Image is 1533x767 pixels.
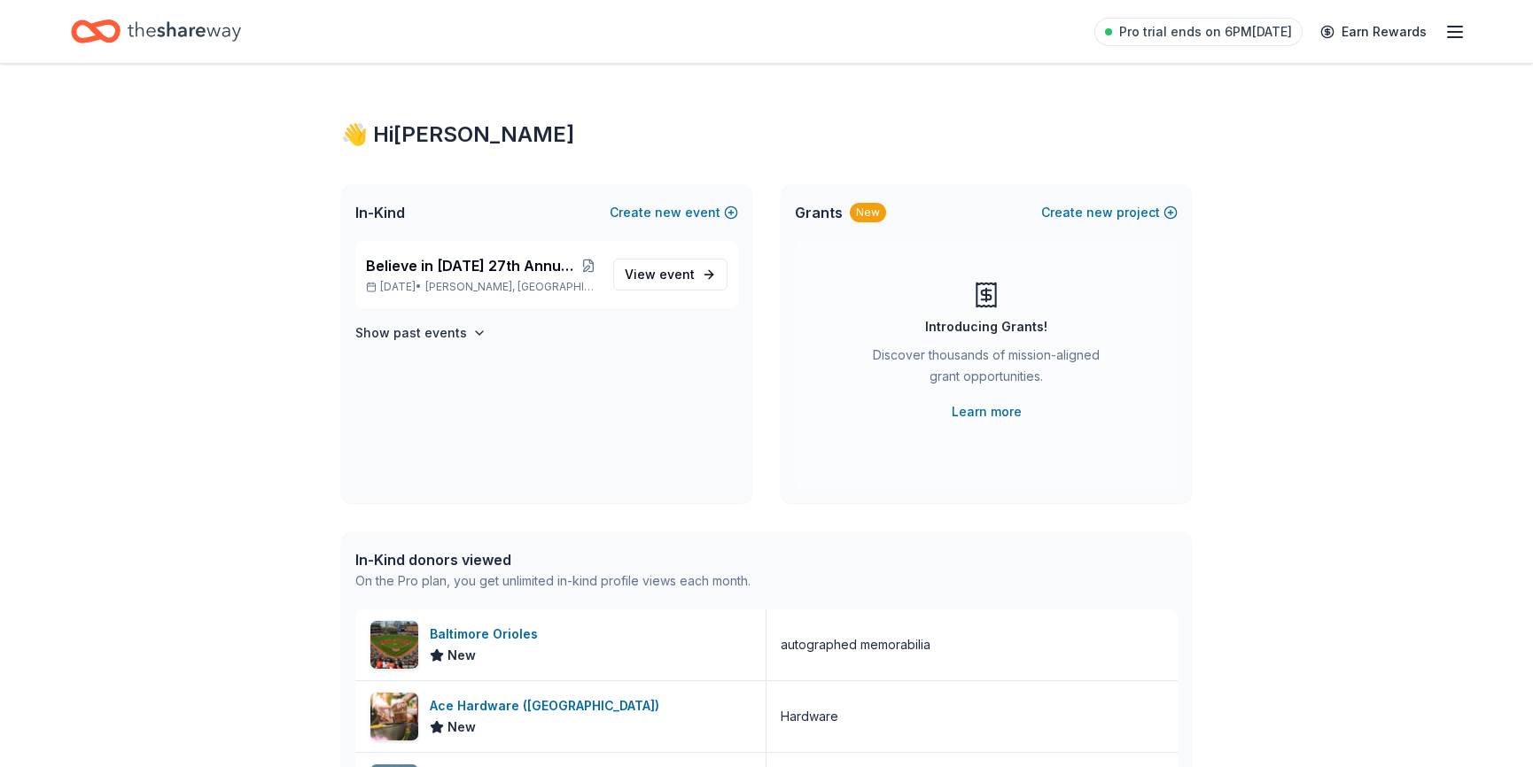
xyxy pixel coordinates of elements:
[71,11,241,52] a: Home
[610,202,738,223] button: Createnewevent
[1094,18,1303,46] a: Pro trial ends on 6PM[DATE]
[355,570,751,592] div: On the Pro plan, you get unlimited in-kind profile views each month.
[1310,16,1437,48] a: Earn Rewards
[366,280,599,294] p: [DATE] •
[952,401,1022,422] a: Learn more
[1086,202,1113,223] span: new
[625,264,695,285] span: View
[370,621,418,669] img: Image for Baltimore Orioles
[370,693,418,740] img: Image for Ace Hardware (DC)
[655,202,681,223] span: new
[1119,21,1292,43] span: Pro trial ends on 6PM[DATE]
[850,203,886,222] div: New
[430,695,666,717] div: Ace Hardware ([GEOGRAPHIC_DATA])
[355,549,751,570] div: In-Kind donors viewed
[430,624,545,645] div: Baltimore Orioles
[355,322,486,344] button: Show past events
[341,120,1192,149] div: 👋 Hi [PERSON_NAME]
[447,645,476,666] span: New
[355,322,467,344] h4: Show past events
[795,202,843,223] span: Grants
[355,202,405,223] span: In-Kind
[425,280,599,294] span: [PERSON_NAME], [GEOGRAPHIC_DATA]
[781,634,930,655] div: autographed memorabilia
[613,259,728,291] a: View event
[781,706,838,727] div: Hardware
[659,267,695,282] span: event
[866,345,1107,394] div: Discover thousands of mission-aligned grant opportunities.
[925,316,1047,337] div: Introducing Grants!
[366,255,578,276] span: Believe in [DATE] 27th Annual Charity Golf Outing
[447,717,476,738] span: New
[1041,202,1178,223] button: Createnewproject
